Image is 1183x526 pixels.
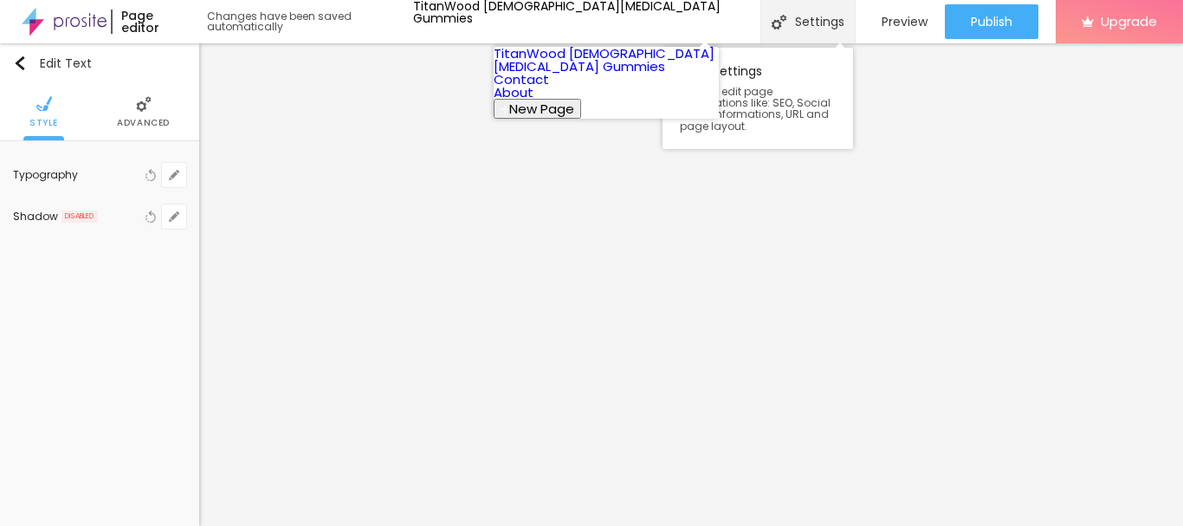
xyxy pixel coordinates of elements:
[856,4,945,39] button: Preview
[111,10,190,34] div: Page editor
[61,211,98,223] span: DISABLED
[13,211,58,222] div: Shadow
[29,119,58,127] span: Style
[13,170,141,180] div: Typography
[13,56,92,70] div: Edit Text
[945,4,1038,39] button: Publish
[680,86,836,132] span: Click to edit page informations like: SEO, Social share informations, URL and page layout.
[494,83,533,101] a: About
[207,11,414,32] div: Changes have been saved automatically
[13,56,27,70] img: Icone
[882,15,928,29] span: Preview
[663,48,853,149] div: Page settings
[772,15,786,29] img: Icone
[494,70,549,88] a: Contact
[117,119,170,127] span: Advanced
[136,96,152,112] img: Icone
[494,99,581,119] button: New Page
[494,44,714,75] a: TitanWood [DEMOGRAPHIC_DATA][MEDICAL_DATA] Gummies
[971,15,1012,29] span: Publish
[199,43,1183,526] iframe: Editor
[509,100,574,118] span: New Page
[1101,14,1157,29] span: Upgrade
[36,96,52,112] img: Icone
